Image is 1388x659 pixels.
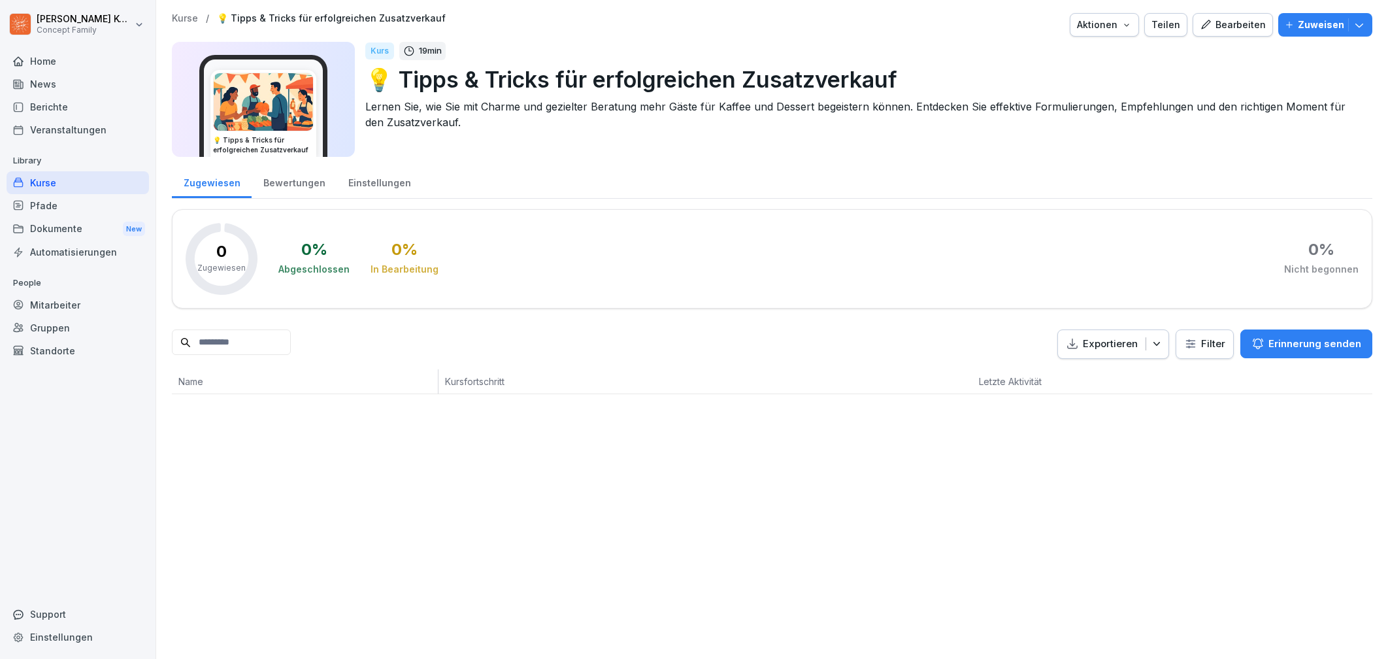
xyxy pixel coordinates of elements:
[7,217,149,241] div: Dokumente
[172,165,252,198] a: Zugewiesen
[1298,18,1344,32] p: Zuweisen
[206,13,209,24] p: /
[1151,18,1180,32] div: Teilen
[7,50,149,73] a: Home
[1240,329,1372,358] button: Erinnerung senden
[7,241,149,263] a: Automatisierungen
[7,603,149,626] div: Support
[1268,337,1361,351] p: Erinnerung senden
[7,294,149,316] a: Mitarbeiter
[216,244,227,260] p: 0
[213,135,314,155] h3: 💡 Tipps & Tricks für erfolgreichen Zusatzverkauf
[365,42,394,59] div: Kurs
[1077,18,1132,32] div: Aktionen
[197,262,246,274] p: Zugewiesen
[1193,13,1273,37] button: Bearbeiten
[7,339,149,362] a: Standorte
[7,73,149,95] a: News
[172,13,198,24] a: Kurse
[365,63,1362,96] p: 💡 Tipps & Tricks für erfolgreichen Zusatzverkauf
[1057,329,1169,359] button: Exportieren
[1176,330,1233,358] button: Filter
[1083,337,1138,352] p: Exportieren
[1200,18,1266,32] div: Bearbeiten
[445,375,765,388] p: Kursfortschritt
[7,626,149,649] a: Einstellungen
[37,14,132,25] p: [PERSON_NAME] Komarov
[1070,13,1139,37] button: Aktionen
[252,165,337,198] a: Bewertungen
[1284,263,1359,276] div: Nicht begonnen
[7,150,149,171] p: Library
[37,25,132,35] p: Concept Family
[278,263,350,276] div: Abgeschlossen
[979,375,1132,388] p: Letzte Aktivität
[214,73,313,131] img: gzjhm8npehr9v7jmyvlvzhhe.png
[178,375,431,388] p: Name
[371,263,438,276] div: In Bearbeitung
[301,242,327,258] div: 0 %
[1278,13,1372,37] button: Zuweisen
[1184,337,1225,350] div: Filter
[337,165,422,198] a: Einstellungen
[7,273,149,294] p: People
[365,99,1362,130] p: Lernen Sie, wie Sie mit Charme und gezielter Beratung mehr Gäste für Kaffee und Dessert begeister...
[217,13,446,24] a: 💡 Tipps & Tricks für erfolgreichen Zusatzverkauf
[7,217,149,241] a: DokumenteNew
[419,44,442,58] p: 19 min
[7,118,149,141] a: Veranstaltungen
[391,242,418,258] div: 0 %
[7,316,149,339] a: Gruppen
[1144,13,1187,37] button: Teilen
[7,171,149,194] a: Kurse
[7,194,149,217] a: Pfade
[1308,242,1334,258] div: 0 %
[7,95,149,118] a: Berichte
[123,222,145,237] div: New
